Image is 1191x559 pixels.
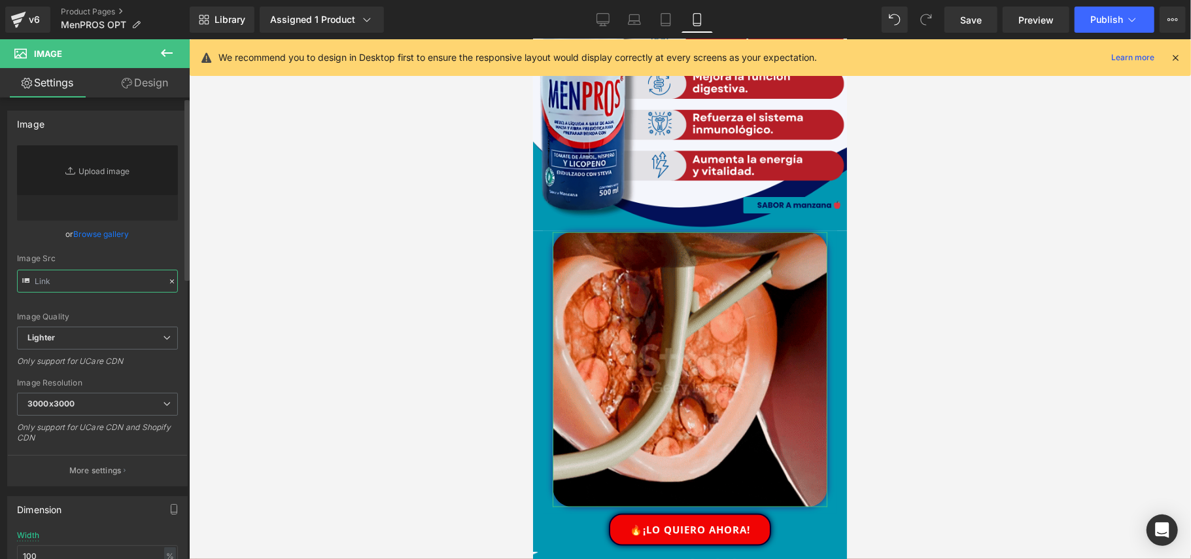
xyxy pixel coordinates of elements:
[8,455,187,486] button: More settings
[682,7,713,33] a: Mobile
[76,475,238,507] a: 🔥¡Lo quiero ahora!
[97,484,217,497] font: 🔥¡Lo quiero ahora!
[17,312,178,321] div: Image Quality
[1147,514,1178,546] div: Open Intercom Messenger
[26,11,43,28] div: v6
[882,7,908,33] button: Undo
[960,13,982,27] span: Save
[17,356,178,375] div: Only support for UCare CDN
[1160,7,1186,33] button: More
[17,378,178,388] div: Image Resolution
[61,20,126,30] span: MenPROS OPT
[17,531,39,540] div: Width
[5,7,50,33] a: v6
[17,111,44,130] div: Image
[69,465,122,477] p: More settings
[97,68,192,98] a: Design
[587,7,619,33] a: Desktop
[74,223,129,245] a: Browse gallery
[17,227,178,241] div: or
[17,497,62,515] div: Dimension
[913,7,939,33] button: Redo
[270,13,373,26] div: Assigned 1 Product
[1003,7,1069,33] a: Preview
[17,422,178,452] div: Only support for UCare CDN and Shopify CDN
[1106,50,1160,65] a: Learn more
[190,7,254,33] a: New Library
[17,254,178,263] div: Image Src
[34,48,62,59] span: Image
[1075,7,1154,33] button: Publish
[650,7,682,33] a: Tablet
[61,7,190,17] a: Product Pages
[218,50,817,65] p: We recommend you to design in Desktop first to ensure the responsive layout would display correct...
[619,7,650,33] a: Laptop
[17,270,178,293] input: Link
[215,14,245,26] span: Library
[1018,13,1054,27] span: Preview
[27,333,55,342] b: Lighter
[1090,14,1123,25] span: Publish
[27,399,75,408] b: 3000x3000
